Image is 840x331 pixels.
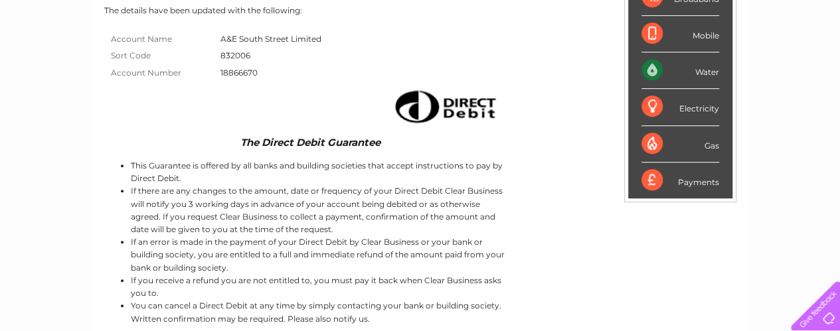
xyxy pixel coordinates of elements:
[217,31,325,48] td: A&E South Street Limited
[29,34,97,75] img: logo.png
[590,7,681,23] a: 0333 014 3131
[131,159,507,184] li: This Guarantee is offered by all banks and building societies that accept instructions to pay by ...
[104,47,217,64] th: Sort Code
[641,16,719,52] div: Mobile
[641,52,719,89] div: Water
[217,47,325,64] td: 832006
[107,7,734,64] div: Clear Business is a trading name of Verastar Limited (registered in [GEOGRAPHIC_DATA] No. 3667643...
[606,56,631,66] a: Water
[724,56,744,66] a: Blog
[131,184,507,235] li: If there are any changes to the amount, date or frequency of your Direct Debit Clear Business wil...
[131,235,507,274] li: If an error is made in the payment of your Direct Debit by Clear Business or your bank or buildin...
[217,64,325,82] td: 18866670
[796,56,827,66] a: Log out
[131,299,507,324] li: You can cancel a Direct Debit at any time by simply contacting your bank or building society. Wri...
[383,85,504,128] img: Direct Debit image
[639,56,669,66] a: Energy
[104,133,507,151] td: The Direct Debit Guarantee
[104,4,736,17] p: The details have been updated with the following:
[752,56,784,66] a: Contact
[104,64,217,82] th: Account Number
[641,89,719,125] div: Electricity
[641,163,719,198] div: Payments
[641,126,719,163] div: Gas
[677,56,716,66] a: Telecoms
[131,274,507,299] li: If you receive a refund you are not entitled to, you must pay it back when Clear Business asks yo...
[104,31,217,48] th: Account Name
